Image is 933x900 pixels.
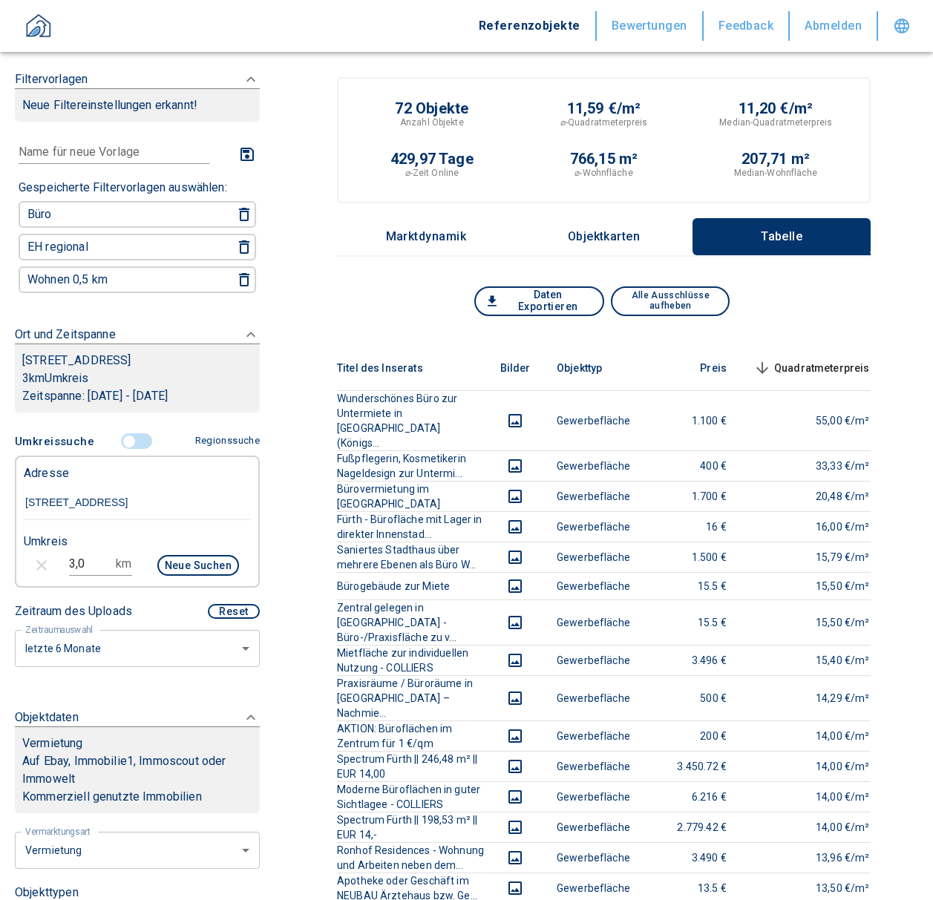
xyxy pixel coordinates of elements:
[474,286,604,316] button: Daten Exportieren
[545,645,642,675] td: Gewerbefläche
[22,269,215,290] button: Wohnen 0,5 km
[27,274,108,286] p: Wohnen 0,5 km
[642,720,739,751] td: 200 €
[497,518,533,536] button: images
[739,812,882,843] td: 14,00 €/m²
[744,230,819,243] p: Tabelle
[739,101,813,116] p: 11,20 €/m²
[22,237,215,257] button: EH regional
[22,735,83,752] p: Vermietung
[337,843,485,873] th: Ronhof Residences - Wohnung und Arbeiten neben dem...
[405,166,459,180] p: ⌀-Zeit Online
[545,600,642,645] td: Gewerbefläche
[15,70,88,88] p: Filtervorlagen
[24,486,251,520] input: Adresse ändern
[545,812,642,843] td: Gewerbefläche
[497,487,533,505] button: images
[208,604,260,619] button: Reset
[337,600,485,645] th: Zentral gelegen in [GEOGRAPHIC_DATA] - Büro-/Praxisfläche zu v...
[22,352,252,369] p: [STREET_ADDRESS]
[739,390,882,450] td: 55,00 €/m²
[497,879,533,897] button: images
[545,450,642,481] td: Gewerbefläche
[337,645,485,675] th: Mietfläche zur individuellen Nutzung - COLLIERS
[22,96,252,114] p: Neue Filtereinstellungen erkannt!
[567,101,641,116] p: 11,59 €/m²
[390,151,474,166] p: 429,97 Tage
[497,727,533,745] button: images
[497,758,533,775] button: images
[497,818,533,836] button: images
[20,9,57,46] img: ProperBird Logo and Home Button
[739,572,882,600] td: 15,50 €/m²
[497,651,533,669] button: images
[24,533,68,551] p: Umkreis
[642,645,739,675] td: 3.496 €
[15,694,260,828] div: ObjektdatenVermietungAuf Ebay, Immobilie1, Immoscout oder ImmoweltKommerziell genutzte Immobilien
[642,390,739,450] td: 1.100 €
[337,675,485,720] th: Praxisräume / Büroräume in [GEOGRAPHIC_DATA] – Nachmie...
[15,137,260,299] div: FiltervorlagenNeue Filtereinstellungen erkannt!
[739,675,882,720] td: 14,29 €/m²
[739,600,882,645] td: 15,50 €/m²
[739,450,882,481] td: 33,33 €/m²
[400,116,464,129] p: Anzahl Objekte
[15,709,79,726] p: Objektdaten
[739,481,882,511] td: 20,48 €/m²
[739,511,882,542] td: 16,00 €/m²
[15,602,132,620] p: Zeitraum des Uploads
[642,542,739,572] td: 1.500 €
[497,849,533,867] button: images
[642,572,739,600] td: 15.5 €
[337,720,485,751] th: AKTION: Büroflächen im Zentrum für 1 €/qm
[750,359,870,377] span: Quadratmeterpreis
[545,751,642,781] td: Gewerbefläche
[337,481,485,511] th: Bürovermietung im [GEOGRAPHIC_DATA]
[676,359,727,377] span: Preis
[574,166,632,180] p: ⌀-Wohnfläche
[24,464,69,482] p: Adresse
[545,843,642,873] td: Gewerbefläche
[642,781,739,812] td: 6.216 €
[739,645,882,675] td: 15,40 €/m²
[337,346,485,391] th: Titel des Inserats
[15,427,260,667] div: FiltervorlagenNeue Filtereinstellungen erkannt!
[15,9,62,52] button: ProperBird Logo and Home Button
[15,628,260,668] div: letzte 6 Monate
[642,511,739,542] td: 16 €
[497,548,533,566] button: images
[545,511,642,542] td: Gewerbefläche
[790,11,878,41] button: Abmelden
[337,450,485,481] th: Fußpflegerin, Kosmetikerin Nageldesign zur Untermi...
[497,788,533,806] button: images
[189,428,260,454] button: Regionssuche
[739,720,882,751] td: 14,00 €/m²
[545,542,642,572] td: Gewerbefläche
[22,752,252,788] p: Auf Ebay, Immobilie1, Immoscout oder Immowelt
[19,179,227,197] p: Gespeicherte Filtervorlagen auswählen:
[337,781,485,812] th: Moderne Büroflächen in guter Sichtlagee - COLLIERS
[15,427,100,456] button: Umkreissuche
[545,572,642,600] td: Gewerbefläche
[157,555,239,576] button: Neue Suchen
[545,675,642,720] td: Gewerbefläche
[22,387,252,405] p: Zeitspanne: [DATE] - [DATE]
[395,101,468,116] p: 72 Objekte
[337,511,485,542] th: Fürth - Bürofläche mit Lager in direkter Innenstad...
[545,720,642,751] td: Gewerbefläche
[337,812,485,843] th: Spectrum Fürth || 198,53 m² || EUR 14,-
[545,390,642,450] td: Gewerbefläche
[337,218,871,255] div: wrapped label tabs example
[734,166,818,180] p: Median-Wohnfläche
[337,390,485,450] th: Wunderschönes Büro zur Untermiete in [GEOGRAPHIC_DATA] (Königs...
[497,577,533,595] button: images
[739,751,882,781] td: 14,00 €/m²
[642,675,739,720] td: 500 €
[642,843,739,873] td: 3.490 €
[642,450,739,481] td: 400 €
[337,751,485,781] th: Spectrum Fürth || 246,48 m² || EUR 14,00
[642,812,739,843] td: 2.779.42 €
[337,572,485,600] th: Bürogebäude zur Miete
[545,481,642,511] td: Gewerbefläche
